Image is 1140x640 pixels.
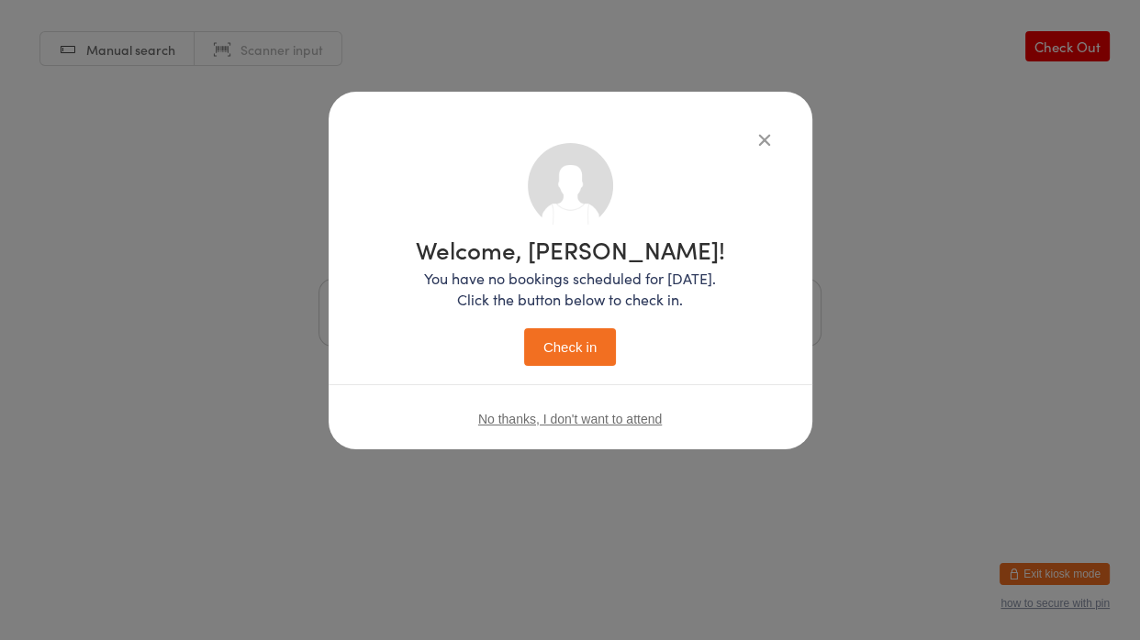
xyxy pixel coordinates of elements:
img: no_photo.png [528,143,613,228]
button: Check in [524,328,616,366]
p: You have no bookings scheduled for [DATE]. Click the button below to check in. [416,268,725,310]
button: No thanks, I don't want to attend [478,412,662,426]
h1: Welcome, [PERSON_NAME]! [416,237,725,261]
